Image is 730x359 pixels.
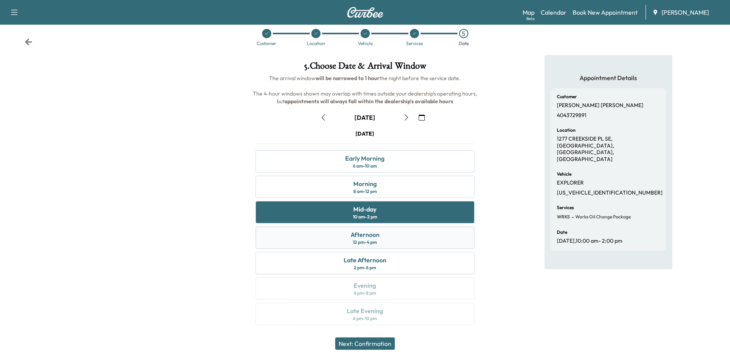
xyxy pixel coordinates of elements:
[406,41,423,46] div: Services
[353,188,377,195] div: 8 am - 12 pm
[284,98,453,105] b: appointments will always fall within the dealership's available hours
[557,205,574,210] h6: Services
[557,136,660,163] p: 1277 CREEKSIDE PL SE, [GEOGRAPHIC_DATA], [GEOGRAPHIC_DATA], [GEOGRAPHIC_DATA]
[345,154,384,163] div: Early Morning
[662,8,709,17] span: [PERSON_NAME]
[354,113,375,122] div: [DATE]
[557,179,584,186] p: EXPLORER
[557,214,570,220] span: WRKS
[353,239,377,245] div: 12 pm - 4 pm
[557,172,571,176] h6: Vehicle
[316,75,379,82] b: will be narrowed to 1 hour
[25,38,32,46] div: Back
[353,179,377,188] div: Morning
[335,337,395,350] button: Next: Confirmation
[459,41,469,46] div: Date
[353,205,376,214] div: Mid-day
[557,190,663,196] p: [US_VEHICLE_IDENTIFICATION_NUMBER]
[354,265,376,271] div: 2 pm - 6 pm
[557,102,643,109] p: [PERSON_NAME] [PERSON_NAME]
[551,74,666,82] h5: Appointment Details
[557,238,622,245] p: [DATE] , 10:00 am - 2:00 pm
[459,29,468,38] div: 5
[351,230,379,239] div: Afternoon
[557,128,576,133] h6: Location
[573,8,638,17] a: Book New Appointment
[557,112,586,119] p: 4043729891
[574,214,631,220] span: Works Oil Change Package
[347,7,384,18] img: Curbee Logo
[257,41,276,46] div: Customer
[526,16,535,22] div: Beta
[358,41,373,46] div: Vehicle
[353,163,377,169] div: 6 am - 10 am
[356,130,374,138] div: [DATE]
[353,214,377,220] div: 10 am - 2 pm
[557,94,577,99] h6: Customer
[557,230,567,235] h6: Date
[307,41,325,46] div: Location
[249,61,480,74] h1: 5 . Choose Date & Arrival Window
[253,75,478,105] span: The arrival window the night before the service date. The 4-hour windows shown may overlap with t...
[523,8,535,17] a: MapBeta
[541,8,566,17] a: Calendar
[570,213,574,221] span: -
[344,255,386,265] div: Late Afternoon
